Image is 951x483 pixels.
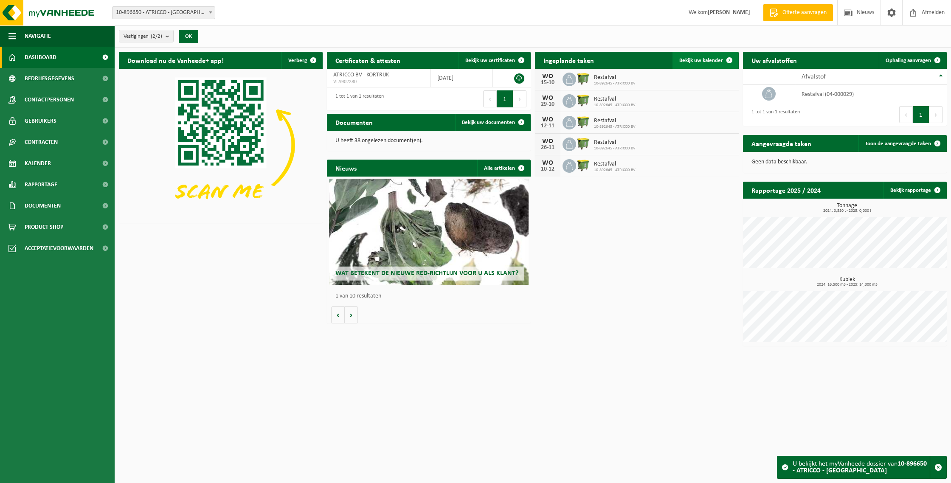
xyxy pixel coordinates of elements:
div: 1 tot 1 van 1 resultaten [331,90,384,108]
h2: Uw afvalstoffen [743,52,805,68]
button: Previous [899,106,913,123]
button: Verberg [281,52,322,69]
span: 10-892645 - ATRICCO BV [594,146,636,151]
span: 2024: 16,500 m3 - 2025: 14,300 m3 [747,283,947,287]
a: Wat betekent de nieuwe RED-richtlijn voor u als klant? [329,179,529,285]
button: Vestigingen(2/2) [119,30,174,42]
span: Contactpersonen [25,89,74,110]
span: Bekijk uw documenten [462,120,515,125]
span: VLA902280 [333,79,424,85]
p: U heeft 38 ongelezen document(en). [335,138,522,144]
span: Bedrijfsgegevens [25,68,74,89]
button: Next [513,90,526,107]
span: 10-892645 - ATRICCO BV [594,124,636,129]
div: WO [539,116,556,123]
a: Bekijk uw kalender [672,52,738,69]
span: Ophaling aanvragen [886,58,931,63]
img: WB-1100-HPE-GN-50 [576,136,591,151]
button: Next [929,106,943,123]
div: 1 tot 1 van 1 resultaten [747,105,800,124]
a: Alle artikelen [477,160,530,177]
span: Restafval [594,139,636,146]
img: WB-1100-HPE-GN-50 [576,115,591,129]
a: Offerte aanvragen [763,4,833,21]
button: 1 [497,90,513,107]
span: Afvalstof [802,73,826,80]
span: Offerte aanvragen [780,8,829,17]
span: ATRICCO BV - KORTRIJK [333,72,389,78]
h2: Download nu de Vanheede+ app! [119,52,232,68]
p: 1 van 10 resultaten [335,293,526,299]
span: Contracten [25,132,58,153]
span: Verberg [288,58,307,63]
img: Download de VHEPlus App [119,69,323,222]
h3: Kubiek [747,277,947,287]
div: WO [539,160,556,166]
count: (2/2) [151,34,162,39]
span: Kalender [25,153,51,174]
img: WB-1100-HPE-GN-50 [576,71,591,86]
div: 10-12 [539,166,556,172]
img: WB-1100-HPE-GN-50 [576,158,591,172]
div: 12-11 [539,123,556,129]
h2: Aangevraagde taken [743,135,820,152]
a: Bekijk uw documenten [455,114,530,131]
span: Restafval [594,74,636,81]
td: restafval (04-000029) [795,85,947,103]
span: 10-892645 - ATRICCO BV [594,81,636,86]
span: Restafval [594,96,636,103]
div: WO [539,73,556,80]
button: 1 [913,106,929,123]
span: 10-892645 - ATRICCO BV [594,103,636,108]
div: U bekijkt het myVanheede dossier van [793,456,930,478]
span: Restafval [594,118,636,124]
span: 2024: 0,580 t - 2025: 0,000 t [747,209,947,213]
span: Documenten [25,195,61,216]
button: Previous [483,90,497,107]
h2: Ingeplande taken [535,52,602,68]
span: Restafval [594,161,636,168]
h3: Tonnage [747,203,947,213]
span: Wat betekent de nieuwe RED-richtlijn voor u als klant? [335,270,518,277]
span: Navigatie [25,25,51,47]
span: Rapportage [25,174,57,195]
h2: Rapportage 2025 / 2024 [743,182,829,198]
span: Vestigingen [124,30,162,43]
a: Ophaling aanvragen [879,52,946,69]
button: Vorige [331,306,345,323]
h2: Documenten [327,114,381,130]
span: Bekijk uw certificaten [465,58,515,63]
a: Bekijk rapportage [883,182,946,199]
span: Dashboard [25,47,56,68]
span: 10-896650 - ATRICCO - KORTRIJK [113,7,215,19]
span: Gebruikers [25,110,56,132]
a: Toon de aangevraagde taken [858,135,946,152]
h2: Nieuws [327,160,365,176]
h2: Certificaten & attesten [327,52,409,68]
div: WO [539,95,556,101]
span: Product Shop [25,216,63,238]
span: Acceptatievoorwaarden [25,238,93,259]
span: 10-892645 - ATRICCO BV [594,168,636,173]
strong: [PERSON_NAME] [708,9,750,16]
div: 15-10 [539,80,556,86]
span: Bekijk uw kalender [679,58,723,63]
img: WB-1100-HPE-GN-50 [576,93,591,107]
div: 26-11 [539,145,556,151]
button: OK [179,30,198,43]
span: 10-896650 - ATRICCO - KORTRIJK [112,6,215,19]
a: Bekijk uw certificaten [459,52,530,69]
p: Geen data beschikbaar. [751,159,938,165]
div: WO [539,138,556,145]
td: [DATE] [431,69,493,87]
button: Volgende [345,306,358,323]
div: 29-10 [539,101,556,107]
strong: 10-896650 - ATRICCO - [GEOGRAPHIC_DATA] [793,461,927,474]
span: Toon de aangevraagde taken [865,141,931,146]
